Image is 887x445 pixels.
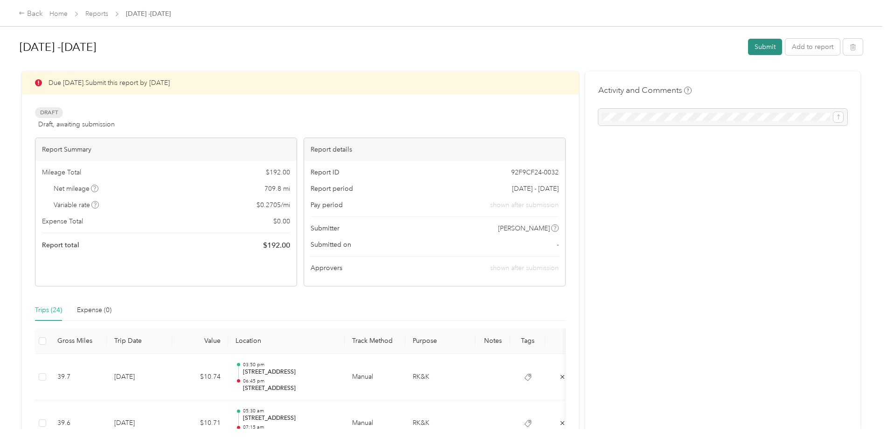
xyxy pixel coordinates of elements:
[835,393,887,445] iframe: Everlance-gr Chat Button Frame
[311,223,340,233] span: Submitter
[35,305,62,315] div: Trips (24)
[405,328,475,354] th: Purpose
[22,71,579,94] div: Due [DATE]. Submit this report by [DATE]
[126,9,171,19] span: [DATE] -[DATE]
[243,362,337,368] p: 03:50 pm
[172,354,228,401] td: $10.74
[42,216,83,226] span: Expense Total
[85,10,108,18] a: Reports
[107,354,172,401] td: [DATE]
[510,328,545,354] th: Tags
[243,408,337,414] p: 05:30 am
[490,264,559,272] span: shown after submission
[511,167,559,177] span: 92F9CF24-0032
[345,328,405,354] th: Track Method
[311,240,351,250] span: Submitted on
[49,10,68,18] a: Home
[228,328,345,354] th: Location
[243,368,337,376] p: [STREET_ADDRESS]
[598,84,692,96] h4: Activity and Comments
[54,184,99,194] span: Net mileage
[304,138,565,161] div: Report details
[50,328,107,354] th: Gross Miles
[256,200,290,210] span: $ 0.2705 / mi
[345,354,405,401] td: Manual
[311,200,343,210] span: Pay period
[243,414,337,423] p: [STREET_ADDRESS]
[263,240,290,251] span: $ 192.00
[311,184,353,194] span: Report period
[405,354,475,401] td: RK&K
[785,39,840,55] button: Add to report
[107,328,172,354] th: Trip Date
[35,138,297,161] div: Report Summary
[475,328,510,354] th: Notes
[264,184,290,194] span: 709.8 mi
[172,328,228,354] th: Value
[42,167,81,177] span: Mileage Total
[748,39,782,55] button: Submit
[557,240,559,250] span: -
[311,167,340,177] span: Report ID
[243,378,337,384] p: 06:45 pm
[311,263,342,273] span: Approvers
[266,167,290,177] span: $ 192.00
[54,200,99,210] span: Variable rate
[512,184,559,194] span: [DATE] - [DATE]
[35,107,63,118] span: Draft
[19,8,43,20] div: Back
[38,119,115,129] span: Draft, awaiting submission
[243,384,337,393] p: [STREET_ADDRESS]
[243,424,337,431] p: 07:15 am
[20,36,741,58] h1: Sep 1 -30, 2025
[42,240,79,250] span: Report total
[273,216,290,226] span: $ 0.00
[50,354,107,401] td: 39.7
[77,305,111,315] div: Expense (0)
[498,223,550,233] span: [PERSON_NAME]
[490,200,559,210] span: shown after submission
